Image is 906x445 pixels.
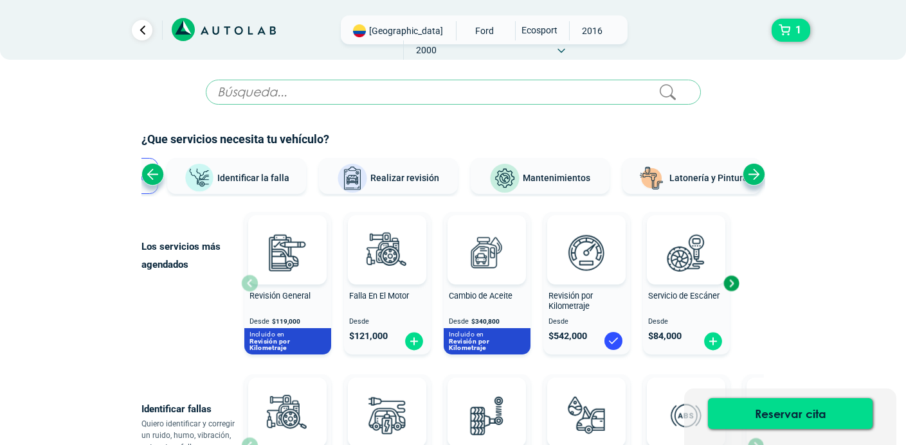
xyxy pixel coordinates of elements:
[141,400,241,418] p: Identificar fallas
[141,238,241,274] p: Los servicios más agendados
[648,318,725,326] span: Desde
[658,224,714,281] img: escaner-v3.svg
[404,40,449,60] span: 2000
[370,173,439,183] span: Realizar revisión
[548,318,625,326] span: Desde
[344,212,431,354] button: Falla En El Motor Desde $121,000
[489,163,520,194] img: Mantenimientos
[667,380,705,419] img: AD0BCuuxAAAAAElFTkSuQmCC
[458,224,515,281] img: cambio_de_aceite-v3.svg
[337,163,368,194] img: Realizar revisión
[167,158,306,194] button: Identificar la falla
[259,387,316,444] img: diagnostic_engine-v3.svg
[703,331,723,351] img: fi_plus-circle2.svg
[268,218,307,256] img: AD0BCuuxAAAAAElFTkSuQmCC
[141,131,765,148] h2: ¿Que servicios necesita tu vehículo?
[721,274,741,293] div: Next slide
[449,291,512,301] span: Cambio de Aceite
[603,331,624,351] img: blue-check.svg
[636,163,667,194] img: Latonería y Pintura
[368,380,406,419] img: AD0BCuuxAAAAAElFTkSuQmCC
[462,21,507,40] span: FORD
[319,158,458,194] button: Realizar revisión
[349,331,388,342] span: $ 121,000
[349,291,409,301] span: Falla En El Motor
[471,318,500,325] span: $ 340,800
[667,218,705,256] img: AD0BCuuxAAAAAElFTkSuQmCC
[368,218,406,256] img: AD0BCuuxAAAAAElFTkSuQmCC
[792,19,804,41] span: 1
[249,337,291,352] b: Revisión por Kilometraje
[141,163,164,186] div: Previous slide
[757,387,814,444] img: diagnostic_caja-de-cambios-v3.svg
[184,163,215,193] img: Identificar la falla
[249,317,269,326] span: Desde
[268,380,307,419] img: AD0BCuuxAAAAAElFTkSuQmCC
[353,24,366,37] img: Flag of COLOMBIA
[206,80,701,105] input: Búsqueda...
[404,331,424,351] img: fi_plus-circle2.svg
[369,24,443,37] span: [GEOGRAPHIC_DATA]
[272,318,300,325] span: $ 119,000
[772,19,810,42] button: 1
[558,387,615,444] img: diagnostic_gota-de-sangre-v3.svg
[444,212,530,354] button: Cambio de Aceite Desde $340,800 Incluido en Revisión por Kilometraje
[449,337,490,352] b: Revisión por Kilometraje
[567,380,606,419] img: AD0BCuuxAAAAAElFTkSuQmCC
[449,317,469,326] span: Desde
[648,331,682,342] span: $ 84,000
[132,20,152,40] a: Ir al paso anterior
[543,212,630,354] button: Revisión por Kilometraje Desde $542,000
[558,224,615,281] img: revision_por_kilometraje-v3.svg
[359,224,415,281] img: diagnostic_engine-v3.svg
[349,318,426,326] span: Desde
[249,291,311,301] span: Revisión General
[458,387,515,444] img: diagnostic_suspension-v3.svg
[743,163,765,186] div: Next slide
[643,212,730,354] button: Servicio de Escáner Desde $84,000
[708,398,873,429] button: Reservar cita
[622,158,761,194] button: Latonería y Pintura
[471,158,610,194] button: Mantenimientos
[567,218,606,256] img: AD0BCuuxAAAAAElFTkSuQmCC
[217,172,289,182] span: Identificar la falla
[669,173,748,183] span: Latonería y Pintura
[467,380,506,419] img: AD0BCuuxAAAAAElFTkSuQmCC
[523,173,590,183] span: Mantenimientos
[648,291,720,301] span: Servicio de Escáner
[244,212,331,354] button: Revisión General Desde $119,000 Incluido en Revisión por Kilometraje
[449,330,525,338] p: Incluido en
[570,21,615,40] span: 2016
[467,218,506,256] img: AD0BCuuxAAAAAElFTkSuQmCC
[359,387,415,444] img: diagnostic_bombilla-v3.svg
[259,224,316,281] img: revision_general-v3.svg
[516,21,561,39] span: ECOSPORT
[548,331,587,342] span: $ 542,000
[658,387,714,444] img: diagnostic_diagnostic_abs-v3.svg
[548,291,593,311] span: Revisión por Kilometraje
[249,330,326,338] p: Incluido en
